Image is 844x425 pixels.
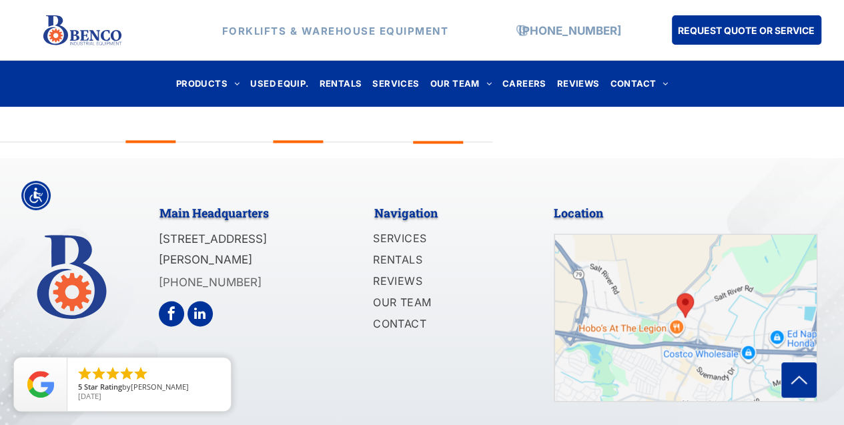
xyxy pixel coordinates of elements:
[27,371,54,398] img: Review Rating
[373,272,517,293] a: REVIEWS
[119,366,135,382] li: 
[374,205,438,221] span: Navigation
[518,23,621,37] a: [PHONE_NUMBER]
[222,24,449,37] strong: FORKLIFTS & WAREHOUSE EQUIPMENT
[367,75,424,93] a: SERVICES
[159,232,267,266] span: [STREET_ADDRESS][PERSON_NAME]
[187,301,213,330] a: linkedin
[171,75,246,93] a: PRODUCTS
[84,382,122,392] span: Star Rating
[78,383,220,392] span: by
[91,366,107,382] li: 
[78,391,101,401] span: [DATE]
[245,75,314,93] a: USED EQUIP.
[424,75,497,93] a: OUR TEAM
[77,366,93,382] li: 
[78,382,82,392] span: 5
[373,314,517,336] a: CONTACT
[21,181,51,210] div: Accessibility Menu
[497,75,552,93] a: CAREERS
[678,17,815,42] span: REQUEST QUOTE OR SERVICE
[159,276,262,289] a: [PHONE_NUMBER]
[373,229,517,250] a: SERVICES
[373,293,517,314] a: OUR TEAM
[554,205,603,221] span: Location
[133,366,149,382] li: 
[159,205,269,221] span: Main Headquarters
[105,366,121,382] li: 
[373,250,517,272] a: RENTALS
[604,75,673,93] a: CONTACT
[159,301,184,330] a: facebook
[552,75,605,93] a: REVIEWS
[314,75,368,93] a: RENTALS
[672,15,821,45] a: REQUEST QUOTE OR SERVICE
[131,382,189,392] span: [PERSON_NAME]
